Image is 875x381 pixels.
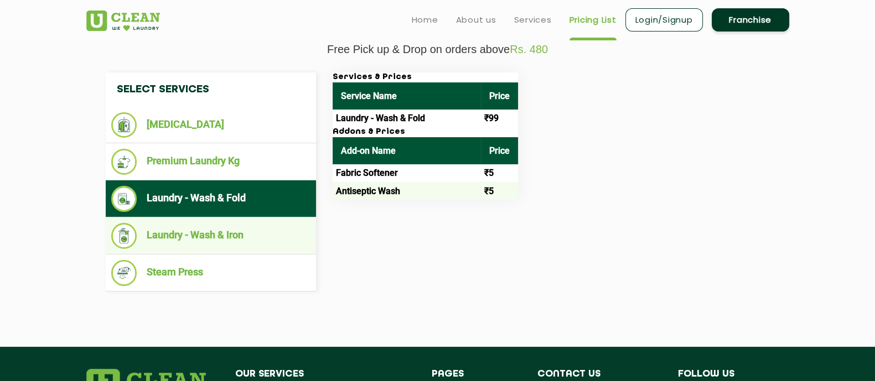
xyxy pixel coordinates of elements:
[111,149,137,175] img: Premium Laundry Kg
[111,186,310,212] li: Laundry - Wash & Fold
[106,72,316,107] h4: Select Services
[333,182,481,200] td: Antiseptic Wash
[412,13,438,27] a: Home
[86,43,789,56] p: Free Pick up & Drop on orders above
[111,223,310,249] li: Laundry - Wash & Iron
[111,223,137,249] img: Laundry - Wash & Iron
[111,112,137,138] img: Dry Cleaning
[333,109,481,127] td: Laundry - Wash & Fold
[111,149,310,175] li: Premium Laundry Kg
[625,8,703,32] a: Login/Signup
[333,127,518,137] h3: Addons & Prices
[86,11,160,31] img: UClean Laundry and Dry Cleaning
[712,8,789,32] a: Franchise
[481,164,518,182] td: ₹5
[333,82,481,109] th: Service Name
[481,109,518,127] td: ₹99
[111,112,310,138] li: [MEDICAL_DATA]
[514,13,552,27] a: Services
[111,260,310,286] li: Steam Press
[569,13,617,27] a: Pricing List
[456,13,496,27] a: About us
[481,137,518,164] th: Price
[111,260,137,286] img: Steam Press
[481,182,518,200] td: ₹5
[333,164,481,182] td: Fabric Softener
[481,82,518,109] th: Price
[510,43,548,55] span: Rs. 480
[333,72,518,82] h3: Services & Prices
[333,137,481,164] th: Add-on Name
[111,186,137,212] img: Laundry - Wash & Fold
